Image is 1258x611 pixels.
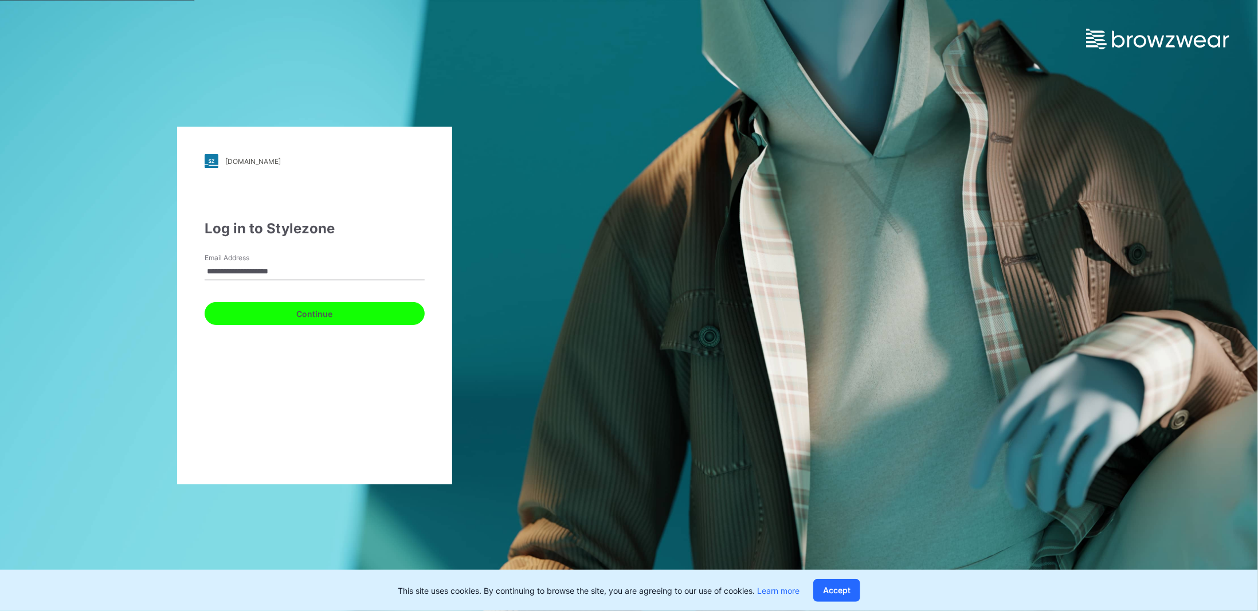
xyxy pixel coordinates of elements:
[205,154,218,168] img: stylezone-logo.562084cfcfab977791bfbf7441f1a819.svg
[398,585,800,597] p: This site uses cookies. By continuing to browse the site, you are agreeing to our use of cookies.
[205,154,425,168] a: [DOMAIN_NAME]
[205,218,425,239] div: Log in to Stylezone
[757,586,800,596] a: Learn more
[225,157,281,166] div: [DOMAIN_NAME]
[205,253,285,263] label: Email Address
[813,579,860,602] button: Accept
[1086,29,1229,49] img: browzwear-logo.e42bd6dac1945053ebaf764b6aa21510.svg
[205,302,425,325] button: Continue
